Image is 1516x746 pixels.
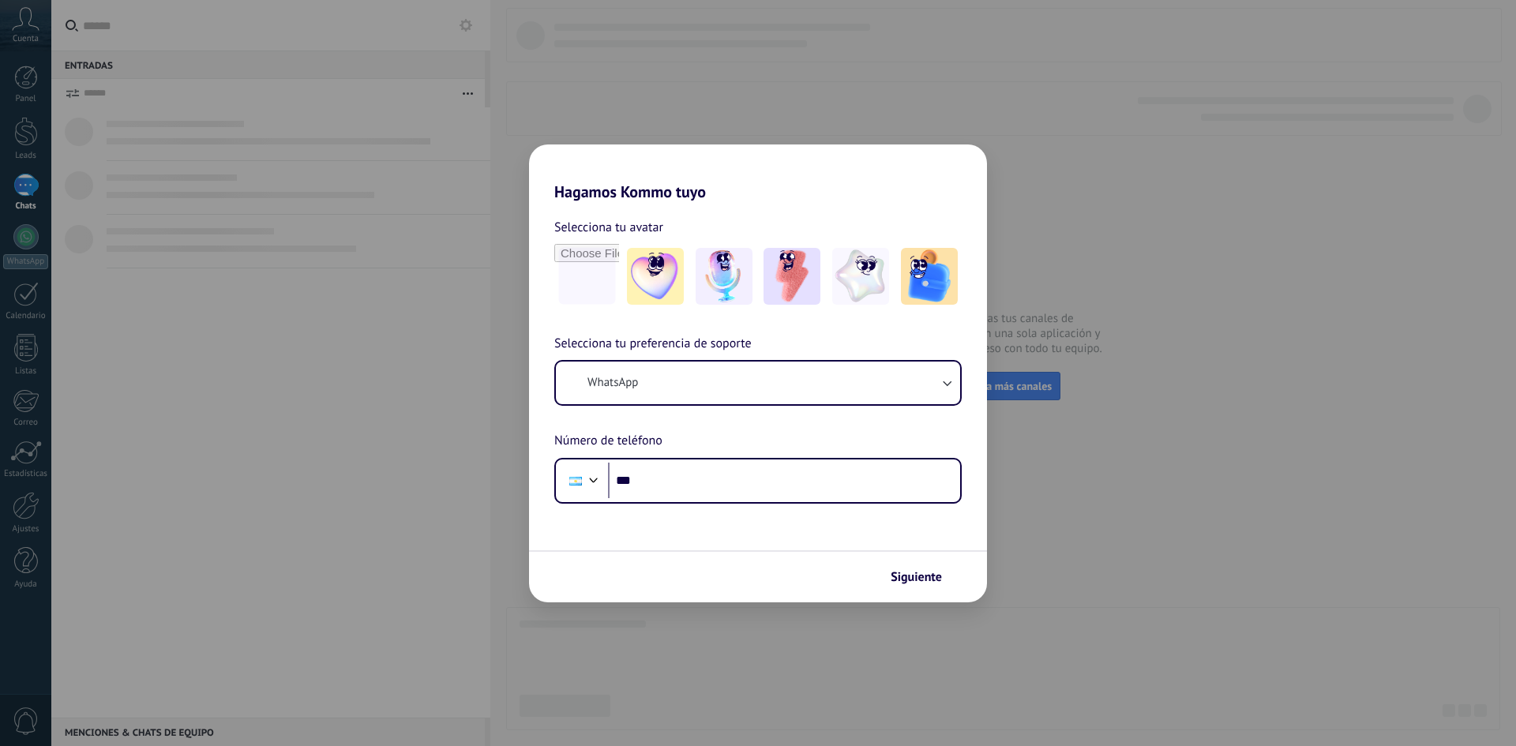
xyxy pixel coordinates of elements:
span: Número de teléfono [554,431,662,452]
h2: Hagamos Kommo tuyo [529,144,987,201]
img: -4.jpeg [832,248,889,305]
div: Argentina: + 54 [561,464,591,497]
span: WhatsApp [587,375,638,391]
button: Siguiente [884,564,963,590]
span: Selecciona tu preferencia de soporte [554,334,752,354]
img: -3.jpeg [764,248,820,305]
img: -2.jpeg [696,248,752,305]
span: Selecciona tu avatar [554,217,663,238]
button: WhatsApp [556,362,960,404]
img: -1.jpeg [627,248,684,305]
img: -5.jpeg [901,248,958,305]
span: Siguiente [891,572,942,583]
